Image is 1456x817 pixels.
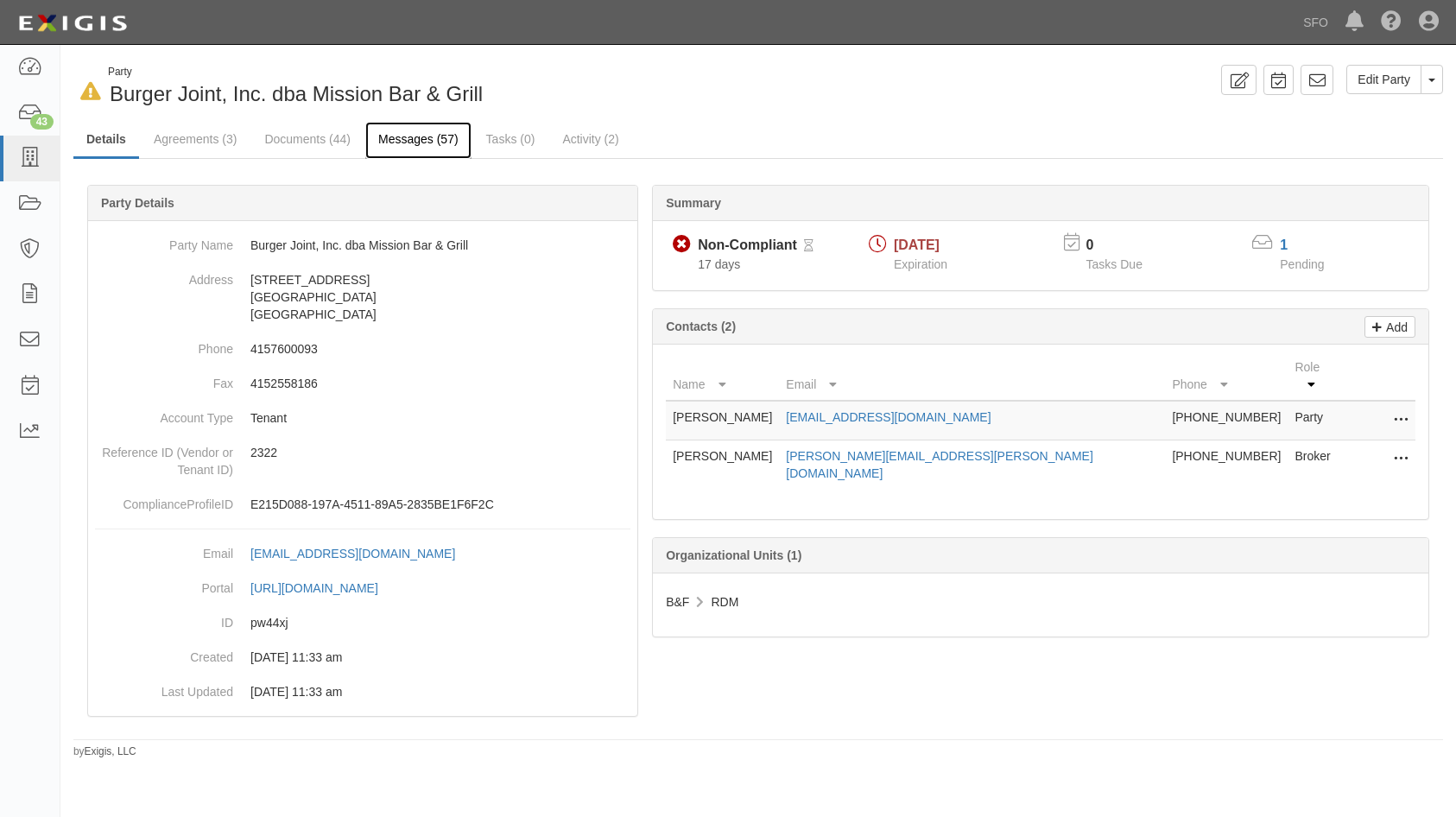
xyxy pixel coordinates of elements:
th: Role [1288,351,1346,401]
dd: 09/25/2023 11:33 am [95,640,630,674]
th: Email [779,351,1165,401]
a: Activity (2) [549,122,631,156]
b: Contacts (2) [666,320,736,333]
img: logo-5460c22ac91f19d4615b14bd174203de0afe785f0fc80cf4dbbc73dc1793850b.png [13,8,132,39]
p: Add [1382,317,1408,337]
span: RDM [711,595,738,609]
i: In Default since 09/19/2025 [80,83,101,101]
span: B&F [666,595,689,609]
a: Messages (57) [365,122,472,159]
b: Summary [666,196,721,210]
i: Pending Review [804,240,813,252]
p: E215D088-197A-4511-89A5-2835BE1F6F2C [250,496,630,513]
td: Broker [1288,440,1346,490]
span: Burger Joint, Inc. dba Mission Bar & Grill [110,82,483,105]
dd: 09/25/2023 11:33 am [95,674,630,709]
p: 0 [1086,236,1164,256]
dt: Account Type [95,401,233,427]
div: 43 [30,114,54,130]
dt: Created [95,640,233,666]
span: Expiration [894,257,947,271]
i: Non-Compliant [673,236,691,254]
dt: Email [95,536,233,562]
div: Non-Compliant [698,236,797,256]
dt: ComplianceProfileID [95,487,233,513]
td: [PERSON_NAME] [666,440,779,490]
a: Details [73,122,139,159]
dd: [STREET_ADDRESS] [GEOGRAPHIC_DATA] [GEOGRAPHIC_DATA] [95,263,630,332]
dt: Portal [95,571,233,597]
dd: 4152558186 [95,366,630,401]
th: Phone [1165,351,1288,401]
dt: Last Updated [95,674,233,700]
dt: Fax [95,366,233,392]
small: by [73,744,136,759]
td: Party [1288,401,1346,440]
dd: Burger Joint, Inc. dba Mission Bar & Grill [95,228,630,263]
td: [PERSON_NAME] [666,401,779,440]
a: SFO [1295,5,1337,40]
a: Add [1364,316,1415,338]
span: [DATE] [894,237,940,252]
b: Organizational Units (1) [666,548,801,562]
a: [URL][DOMAIN_NAME] [250,581,397,595]
dt: Reference ID (Vendor or Tenant ID) [95,435,233,478]
th: Name [666,351,779,401]
a: Exigis, LLC [85,745,136,757]
span: Tasks Due [1086,257,1143,271]
td: [PHONE_NUMBER] [1165,401,1288,440]
a: [PERSON_NAME][EMAIL_ADDRESS][PERSON_NAME][DOMAIN_NAME] [786,449,1093,480]
td: [PHONE_NUMBER] [1165,440,1288,490]
span: Pending [1280,257,1324,271]
p: Tenant [250,409,630,427]
a: Documents (44) [251,122,364,156]
dd: pw44xj [95,605,630,640]
dd: 4157600093 [95,332,630,366]
a: 1 [1280,237,1288,252]
div: [EMAIL_ADDRESS][DOMAIN_NAME] [250,545,455,562]
a: Tasks (0) [473,122,548,156]
b: Party Details [101,196,174,210]
p: 2322 [250,444,630,461]
div: Party [108,65,483,79]
dt: ID [95,605,233,631]
dt: Phone [95,332,233,358]
a: [EMAIL_ADDRESS][DOMAIN_NAME] [786,410,991,424]
a: Agreements (3) [141,122,250,156]
i: Help Center - Complianz [1381,12,1402,33]
dt: Address [95,263,233,288]
a: Edit Party [1346,65,1421,94]
a: [EMAIL_ADDRESS][DOMAIN_NAME] [250,547,474,560]
span: Since 09/05/2025 [698,257,740,271]
dt: Party Name [95,228,233,254]
div: Burger Joint, Inc. dba Mission Bar & Grill [73,65,745,109]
